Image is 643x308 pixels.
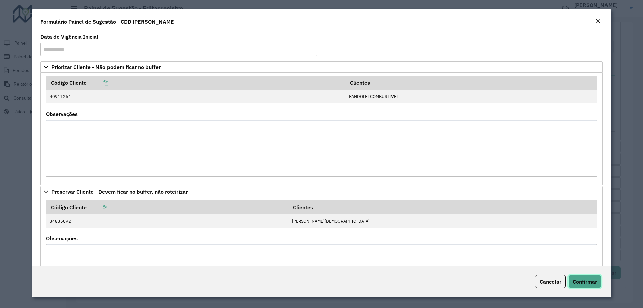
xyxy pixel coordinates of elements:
label: Data de Vigência Inicial [40,33,98,41]
div: Priorizar Cliente - Não podem ficar no buffer [40,73,603,185]
th: Clientes [289,200,597,214]
span: Confirmar [573,278,597,285]
td: PANDOLFI COMBUSTIVEI [346,90,597,103]
span: Cancelar [540,278,561,285]
td: [PERSON_NAME][DEMOGRAPHIC_DATA] [289,214,597,228]
th: Código Cliente [46,200,289,214]
a: Priorizar Cliente - Não podem ficar no buffer [40,61,603,73]
span: Priorizar Cliente - Não podem ficar no buffer [51,64,161,70]
h4: Formulário Painel de Sugestão - CDD [PERSON_NAME] [40,18,176,26]
button: Close [593,17,603,26]
label: Observações [46,110,78,118]
button: Cancelar [535,275,566,288]
td: 40911264 [46,90,346,103]
label: Observações [46,234,78,242]
a: Copiar [87,204,108,211]
th: Clientes [346,76,597,90]
button: Confirmar [568,275,601,288]
th: Código Cliente [46,76,346,90]
span: Preservar Cliente - Devem ficar no buffer, não roteirizar [51,189,188,194]
a: Copiar [87,79,108,86]
a: Preservar Cliente - Devem ficar no buffer, não roteirizar [40,186,603,197]
em: Fechar [595,19,601,24]
td: 34835092 [46,214,289,228]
